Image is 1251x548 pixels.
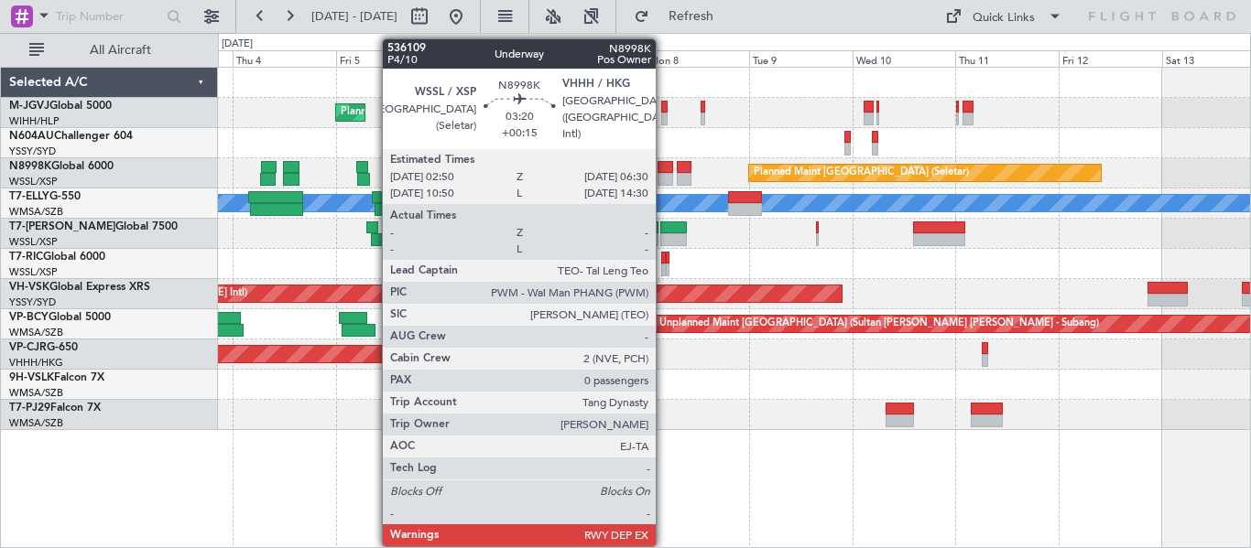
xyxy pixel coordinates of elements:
div: Fri 5 [336,50,440,67]
div: [DATE] [222,37,253,52]
a: WMSA/SZB [9,205,63,219]
a: WIHH/HLP [9,114,60,128]
a: N604AUChallenger 604 [9,131,133,142]
div: Mon 8 [646,50,749,67]
a: VP-CJRG-650 [9,342,78,353]
a: WMSA/SZB [9,386,63,400]
a: N8998KGlobal 6000 [9,161,114,172]
span: Refresh [653,10,730,23]
button: Refresh [625,2,735,31]
a: VP-BCYGlobal 5000 [9,312,111,323]
a: YSSY/SYD [9,145,56,158]
button: Quick Links [936,2,1072,31]
div: Thu 4 [233,50,336,67]
span: M-JGVJ [9,101,49,112]
div: Unplanned Maint [GEOGRAPHIC_DATA] (Sultan [PERSON_NAME] [PERSON_NAME] - Subang) [659,310,1099,338]
span: VP-CJR [9,342,47,353]
div: Sun 7 [542,50,646,67]
a: T7-RICGlobal 6000 [9,252,105,263]
span: T7-RIC [9,252,43,263]
span: T7-ELLY [9,191,49,202]
div: No Crew [388,280,430,307]
a: WSSL/XSP [9,235,58,249]
a: 9H-VSLKFalcon 7X [9,372,104,383]
span: VP-BCY [9,312,49,323]
span: T7-[PERSON_NAME] [9,221,115,232]
div: Tue 9 [749,50,853,67]
input: Trip Number [56,3,161,30]
a: WSSL/XSP [9,265,58,279]
div: Sat 6 [440,50,543,67]
div: Planned Maint [GEOGRAPHIC_DATA] (Seletar) [341,99,556,126]
div: Planned Maint [GEOGRAPHIC_DATA] (Seletar) [754,159,969,187]
span: VH-VSK [9,282,49,293]
button: All Aircraft [20,36,199,65]
a: T7-ELLYG-550 [9,191,81,202]
a: WMSA/SZB [9,416,63,430]
a: M-JGVJGlobal 5000 [9,101,112,112]
a: T7-PJ29Falcon 7X [9,403,101,414]
div: Wed 10 [853,50,956,67]
a: YSSY/SYD [9,295,56,309]
div: Thu 11 [955,50,1059,67]
a: WMSA/SZB [9,326,63,339]
div: Fri 12 [1059,50,1162,67]
span: 9H-VSLK [9,372,54,383]
span: [DATE] - [DATE] [311,8,397,25]
span: All Aircraft [48,44,193,57]
a: VHHH/HKG [9,356,63,370]
span: N8998K [9,161,51,172]
a: VH-VSKGlobal Express XRS [9,282,150,293]
div: Quick Links [973,9,1035,27]
span: T7-PJ29 [9,403,50,414]
span: N604AU [9,131,54,142]
a: WSSL/XSP [9,175,58,188]
a: T7-[PERSON_NAME]Global 7500 [9,221,178,232]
